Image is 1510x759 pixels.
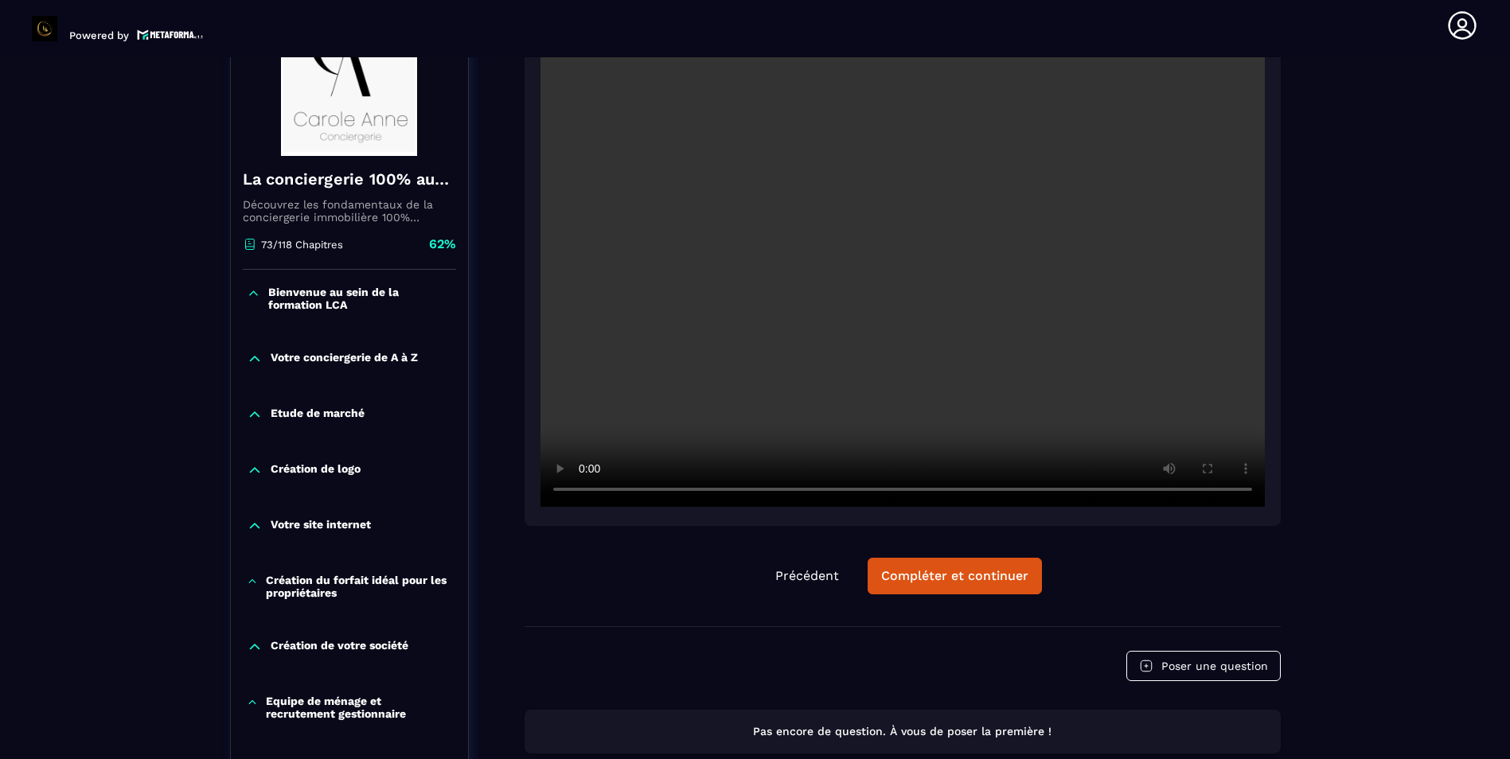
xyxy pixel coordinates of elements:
[539,724,1266,739] p: Pas encore de question. À vous de poser la première !
[271,639,408,655] p: Création de votre société
[261,239,343,251] p: 73/118 Chapitres
[429,235,456,253] p: 62%
[266,574,451,599] p: Création du forfait idéal pour les propriétaires
[271,351,418,367] p: Votre conciergerie de A à Z
[69,29,129,41] p: Powered by
[271,407,365,422] p: Etude de marché
[266,695,452,720] p: Equipe de ménage et recrutement gestionnaire
[271,518,371,534] p: Votre site internet
[268,286,452,311] p: Bienvenue au sein de la formation LCA
[137,28,204,41] img: logo
[763,559,852,594] button: Précédent
[243,168,456,190] h4: La conciergerie 100% automatisée
[868,558,1042,594] button: Compléter et continuer
[1126,651,1281,681] button: Poser une question
[881,568,1028,584] div: Compléter et continuer
[243,198,456,224] p: Découvrez les fondamentaux de la conciergerie immobilière 100% automatisée. Cette formation est c...
[32,16,57,41] img: logo-branding
[271,462,361,478] p: Création de logo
